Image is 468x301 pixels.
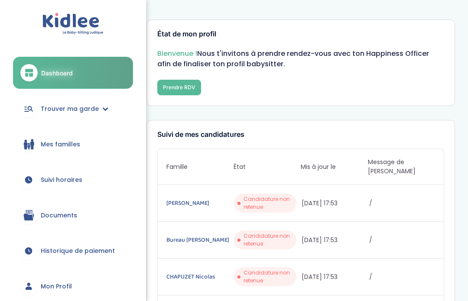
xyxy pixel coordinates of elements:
[41,140,80,149] span: Mes familles
[166,272,232,282] a: CHAPUZET Nicolas
[13,164,133,195] a: Suivi horaires
[157,49,444,69] p: Nous t'invitons à prendre rendez-vous avec ton Happiness Officer afin de finaliser ton profil bab...
[13,129,133,160] a: Mes familles
[41,211,77,220] span: Documents
[368,158,435,176] span: Message de [PERSON_NAME]
[302,272,367,282] span: [DATE] 17:53
[301,162,368,172] span: Mis à jour le
[234,162,301,172] span: État
[13,200,133,231] a: Documents
[244,195,293,211] span: Candidature non retenue
[166,162,234,172] span: Famille
[157,131,444,139] h3: Suivi de mes candidatures
[13,57,133,89] a: Dashboard
[41,175,82,184] span: Suivi horaires
[157,80,201,95] button: Prendre RDV
[13,235,133,266] a: Historique de paiement
[41,282,72,291] span: Mon Profil
[157,30,444,38] h3: État de mon profil
[244,269,293,285] span: Candidature non retenue
[244,232,293,248] span: Candidature non retenue
[302,236,367,245] span: [DATE] 17:53
[369,236,435,245] span: /
[13,93,133,124] a: Trouver ma garde
[369,272,435,282] span: /
[41,68,73,78] span: Dashboard
[42,13,104,35] img: logo.svg
[166,198,232,208] a: [PERSON_NAME]
[166,235,232,245] a: Bureau [PERSON_NAME]
[302,199,367,208] span: [DATE] 17:53
[41,104,99,113] span: Trouver ma garde
[41,246,115,256] span: Historique de paiement
[369,199,435,208] span: /
[157,49,197,58] span: Bienvenue !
